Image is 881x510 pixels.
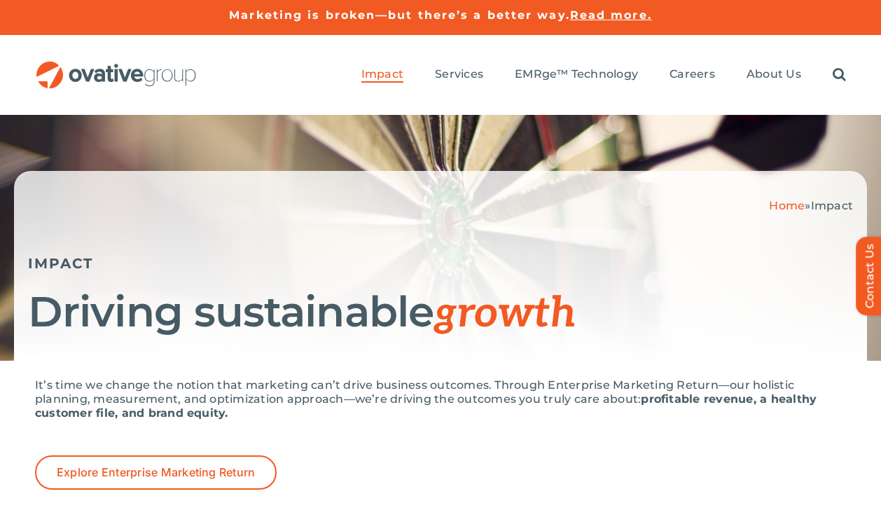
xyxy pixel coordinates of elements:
a: Services [435,67,483,83]
a: About Us [747,67,801,83]
span: Services [435,67,483,81]
h5: IMPACT [28,255,853,272]
a: Home [769,199,805,212]
strong: profitable revenue, a healthy customer file, and brand equity. [35,392,817,420]
a: Read more. [570,8,652,22]
span: EMRge™ Technology [515,67,638,81]
a: Explore Enterprise Marketing Return [35,455,277,490]
p: It’s time we change the notion that marketing can’t drive business outcomes. Through Enterprise M... [35,378,846,420]
span: Explore Enterprise Marketing Return [57,466,255,479]
span: Careers [670,67,715,81]
span: » [769,199,853,212]
a: EMRge™ Technology [515,67,638,83]
a: OG_Full_horizontal_RGB [35,60,197,73]
span: Impact [361,67,403,81]
nav: Menu [361,53,846,97]
a: Impact [361,67,403,83]
a: Marketing is broken—but there’s a better way. [229,8,570,22]
h1: Driving sustainable [28,289,853,336]
span: About Us [747,67,801,81]
a: Careers [670,67,715,83]
a: Search [833,67,846,83]
span: Impact [811,199,853,212]
span: growth [433,289,576,339]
